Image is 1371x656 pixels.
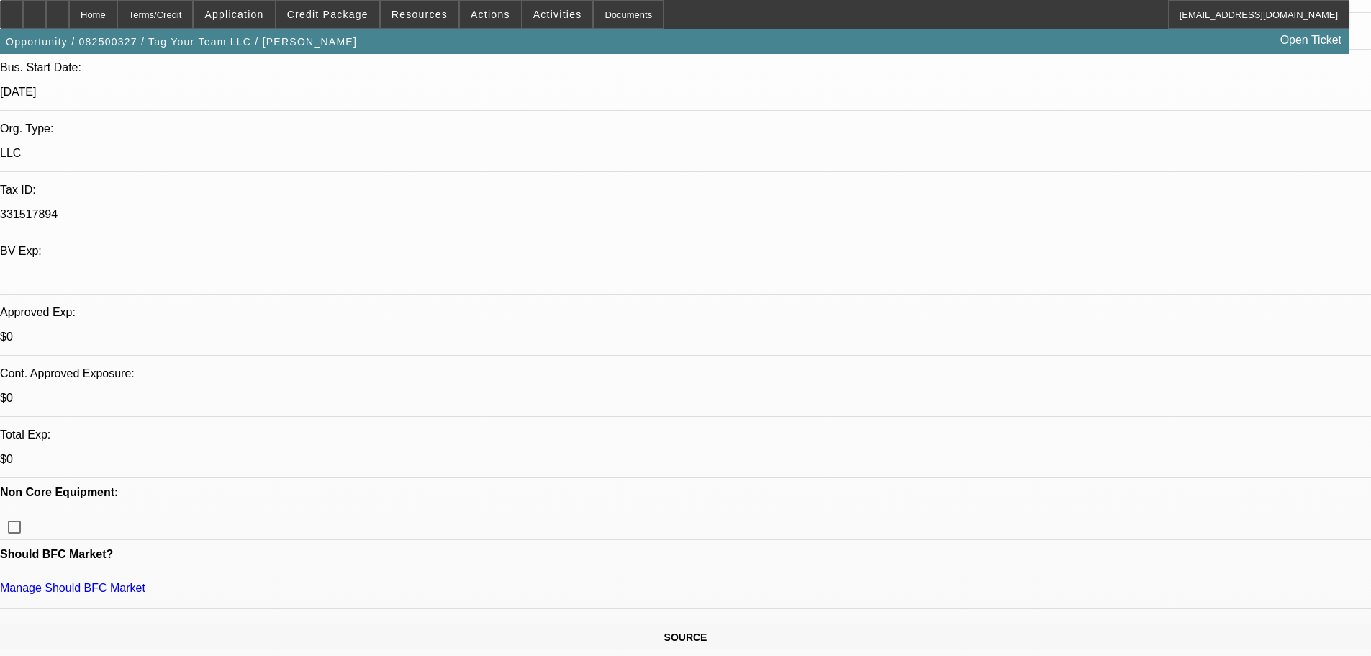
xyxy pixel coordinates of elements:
[460,1,521,28] button: Actions
[6,36,357,48] span: Opportunity / 082500327 / Tag Your Team LLC / [PERSON_NAME]
[533,9,582,20] span: Activities
[392,9,448,20] span: Resources
[522,1,593,28] button: Activities
[471,9,510,20] span: Actions
[381,1,458,28] button: Resources
[1275,28,1347,53] a: Open Ticket
[664,632,707,643] span: SOURCE
[287,9,368,20] span: Credit Package
[204,9,263,20] span: Application
[276,1,379,28] button: Credit Package
[194,1,274,28] button: Application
